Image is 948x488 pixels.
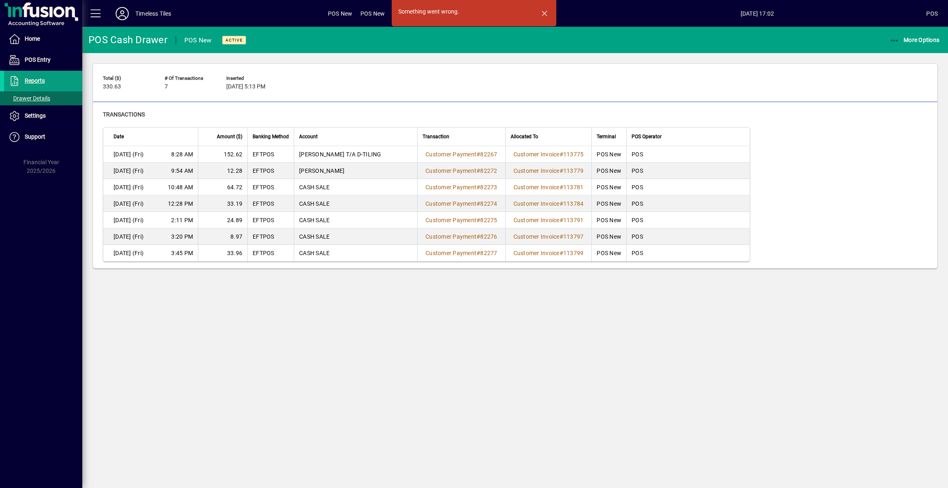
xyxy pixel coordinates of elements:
[511,183,587,192] a: Customer Invoice#113781
[88,33,167,46] div: POS Cash Drawer
[247,146,294,163] td: EFTPOS
[25,77,45,84] span: Reports
[563,200,584,207] span: 113784
[511,150,587,159] a: Customer Invoice#113775
[247,212,294,228] td: EFTPOS
[588,7,927,20] span: [DATE] 17:02
[423,150,500,159] a: Customer Payment#82267
[171,150,193,158] span: 8:28 AM
[423,249,500,258] a: Customer Payment#82277
[626,163,750,179] td: POS
[513,184,560,191] span: Customer Invoice
[591,195,626,212] td: POS New
[560,217,563,223] span: #
[591,146,626,163] td: POS New
[198,195,247,212] td: 33.19
[423,199,500,208] a: Customer Payment#82274
[626,179,750,195] td: POS
[591,163,626,179] td: POS New
[328,7,352,20] span: POS New
[563,184,584,191] span: 113781
[114,150,144,158] span: [DATE] (Fri)
[425,184,476,191] span: Customer Payment
[423,232,500,241] a: Customer Payment#82276
[425,200,476,207] span: Customer Payment
[103,84,121,90] span: 330.63
[253,132,289,141] span: Banking Method
[890,37,940,43] span: More Options
[135,7,171,20] div: Timeless Tiles
[114,167,144,175] span: [DATE] (Fri)
[626,228,750,245] td: POS
[480,167,497,174] span: 82272
[560,233,563,240] span: #
[198,228,247,245] td: 8.97
[198,179,247,195] td: 64.72
[476,151,480,158] span: #
[476,217,480,223] span: #
[425,151,476,158] span: Customer Payment
[511,216,587,225] a: Customer Invoice#113791
[626,195,750,212] td: POS
[171,232,193,241] span: 3:20 PM
[171,249,193,257] span: 3:45 PM
[294,146,417,163] td: [PERSON_NAME] T/A D-TILING
[247,245,294,261] td: EFTPOS
[4,91,82,105] a: Drawer Details
[25,56,51,63] span: POS Entry
[480,233,497,240] span: 82276
[626,245,750,261] td: POS
[423,132,449,141] span: Transaction
[591,179,626,195] td: POS New
[25,133,45,140] span: Support
[247,228,294,245] td: EFTPOS
[198,163,247,179] td: 12.28
[476,250,480,256] span: #
[563,233,584,240] span: 113797
[480,151,497,158] span: 82267
[591,228,626,245] td: POS New
[563,167,584,174] span: 113779
[25,35,40,42] span: Home
[513,200,560,207] span: Customer Invoice
[294,212,417,228] td: CASH SALE
[226,84,265,90] span: [DATE] 5:13 PM
[632,132,662,141] span: POS Operator
[360,7,385,20] span: POS New
[103,76,152,81] span: Total ($)
[4,106,82,126] a: Settings
[597,132,616,141] span: Terminal
[247,163,294,179] td: EFTPOS
[560,200,563,207] span: #
[591,245,626,261] td: POS New
[626,212,750,228] td: POS
[25,112,46,119] span: Settings
[114,249,144,257] span: [DATE] (Fri)
[247,195,294,212] td: EFTPOS
[225,37,243,43] span: Active
[513,217,560,223] span: Customer Invoice
[423,183,500,192] a: Customer Payment#82273
[480,200,497,207] span: 82274
[511,249,587,258] a: Customer Invoice#113799
[198,212,247,228] td: 24.89
[476,167,480,174] span: #
[511,232,587,241] a: Customer Invoice#113797
[198,245,247,261] td: 33.96
[476,200,480,207] span: #
[480,217,497,223] span: 82275
[560,151,563,158] span: #
[114,232,144,241] span: [DATE] (Fri)
[513,233,560,240] span: Customer Invoice
[171,167,193,175] span: 9:54 AM
[4,29,82,49] a: Home
[425,233,476,240] span: Customer Payment
[299,132,318,141] span: Account
[114,216,144,224] span: [DATE] (Fri)
[171,216,193,224] span: 2:11 PM
[560,250,563,256] span: #
[198,146,247,163] td: 152.62
[425,217,476,223] span: Customer Payment
[480,250,497,256] span: 82277
[563,151,584,158] span: 113775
